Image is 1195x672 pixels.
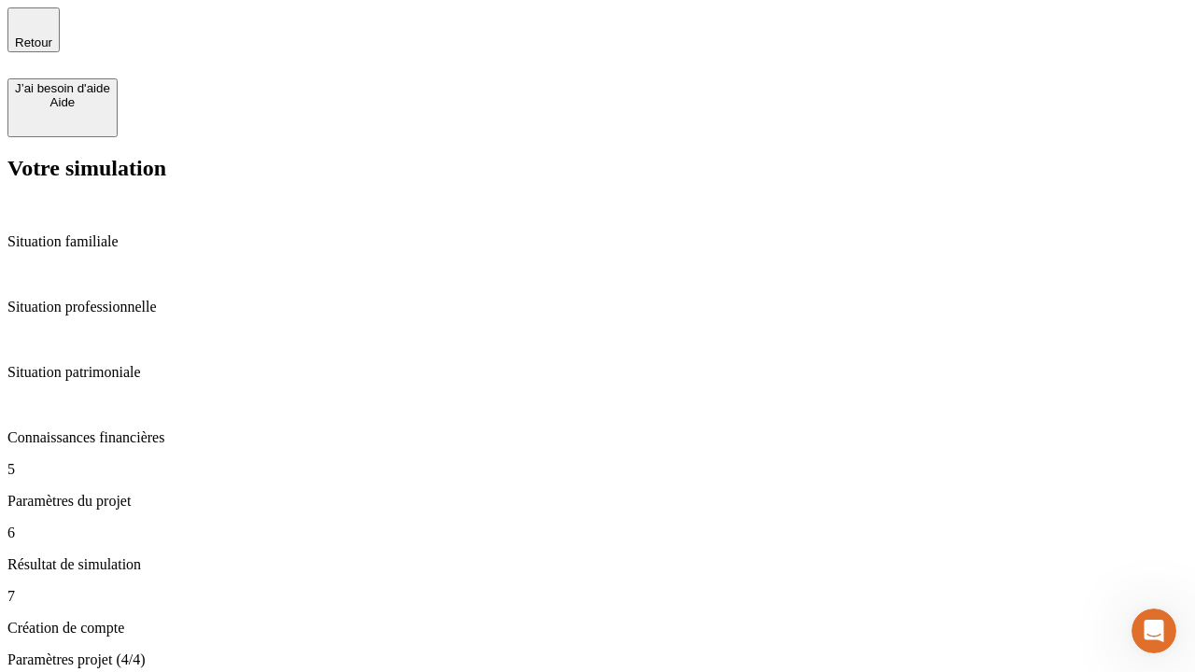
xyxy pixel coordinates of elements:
p: Création de compte [7,620,1188,637]
iframe: Intercom live chat [1132,609,1176,653]
p: Situation professionnelle [7,299,1188,315]
p: Situation familiale [7,233,1188,250]
span: Retour [15,35,52,49]
p: Paramètres projet (4/4) [7,651,1188,668]
p: Connaissances financières [7,429,1188,446]
div: J’ai besoin d'aide [15,81,110,95]
p: 5 [7,461,1188,478]
p: 6 [7,525,1188,541]
div: Aide [15,95,110,109]
p: Situation patrimoniale [7,364,1188,381]
p: Paramètres du projet [7,493,1188,510]
h2: Votre simulation [7,156,1188,181]
button: Retour [7,7,60,52]
button: J’ai besoin d'aideAide [7,78,118,137]
p: 7 [7,588,1188,605]
p: Résultat de simulation [7,556,1188,573]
